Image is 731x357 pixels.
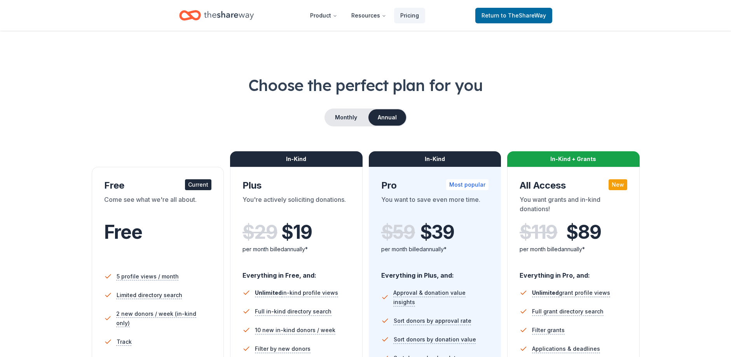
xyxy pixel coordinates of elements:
[394,335,476,344] span: Sort donors by donation value
[532,344,600,353] span: Applications & deadlines
[281,221,312,243] span: $ 19
[304,8,344,23] button: Product
[394,8,425,23] a: Pricing
[243,195,350,217] div: You're actively soliciting donations.
[532,307,604,316] span: Full grant directory search
[501,12,546,19] span: to TheShareWay
[381,264,489,280] div: Everything in Plus, and:
[520,264,627,280] div: Everything in Pro, and:
[104,179,212,192] div: Free
[381,245,489,254] div: per month billed annually*
[420,221,454,243] span: $ 39
[230,151,363,167] div: In-Kind
[532,325,565,335] span: Filter grants
[31,74,700,96] h1: Choose the perfect plan for you
[243,179,350,192] div: Plus
[369,151,501,167] div: In-Kind
[532,289,610,296] span: grant profile views
[243,264,350,280] div: Everything in Free, and:
[304,6,425,24] nav: Main
[532,289,559,296] span: Unlimited
[345,8,393,23] button: Resources
[325,109,367,126] button: Monthly
[255,289,282,296] span: Unlimited
[482,11,546,20] span: Return
[520,179,627,192] div: All Access
[255,344,311,353] span: Filter by new donors
[117,337,132,346] span: Track
[179,6,254,24] a: Home
[185,179,211,190] div: Current
[475,8,552,23] a: Returnto TheShareWay
[104,220,142,243] span: Free
[117,290,182,300] span: Limited directory search
[446,179,488,190] div: Most popular
[381,195,489,217] div: You want to save even more time.
[243,245,350,254] div: per month billed annually*
[116,309,211,328] span: 2 new donors / week (in-kind only)
[520,245,627,254] div: per month billed annually*
[255,325,335,335] span: 10 new in-kind donors / week
[609,179,627,190] div: New
[394,316,471,325] span: Sort donors by approval rate
[393,288,488,307] span: Approval & donation value insights
[381,179,489,192] div: Pro
[255,289,338,296] span: in-kind profile views
[507,151,640,167] div: In-Kind + Grants
[117,272,179,281] span: 5 profile views / month
[104,195,212,217] div: Come see what we're all about.
[255,307,331,316] span: Full in-kind directory search
[566,221,601,243] span: $ 89
[520,195,627,217] div: You want grants and in-kind donations!
[368,109,406,126] button: Annual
